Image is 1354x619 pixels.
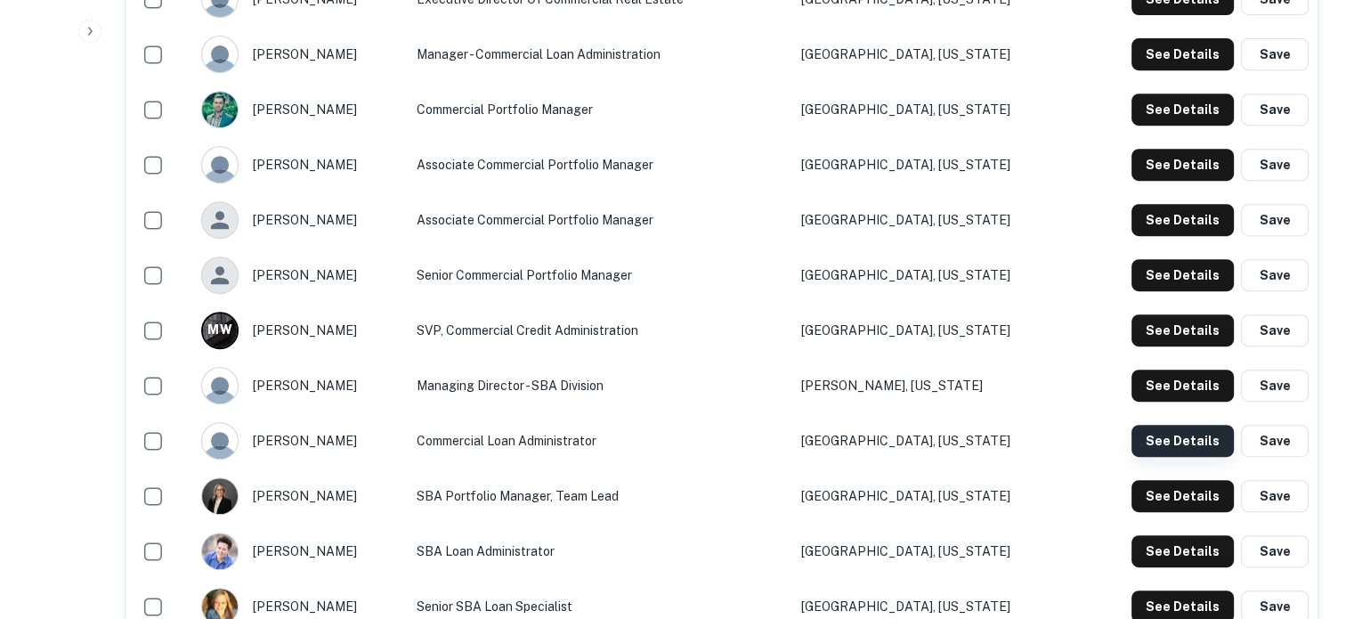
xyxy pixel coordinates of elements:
td: [GEOGRAPHIC_DATA], [US_STATE] [792,303,1074,358]
button: Save [1241,314,1309,346]
div: [PERSON_NAME] [201,533,400,570]
button: See Details [1131,204,1234,236]
button: Save [1241,149,1309,181]
td: [GEOGRAPHIC_DATA], [US_STATE] [792,524,1074,579]
img: 9c8pery4andzj6ohjkjp54ma2 [202,423,238,459]
td: Associate Commercial Portfolio Manager [408,137,792,192]
td: [GEOGRAPHIC_DATA], [US_STATE] [792,192,1074,248]
td: [GEOGRAPHIC_DATA], [US_STATE] [792,413,1074,468]
td: [GEOGRAPHIC_DATA], [US_STATE] [792,248,1074,303]
button: See Details [1131,259,1234,291]
button: See Details [1131,149,1234,181]
div: [PERSON_NAME] [201,312,400,349]
img: 9c8pery4andzj6ohjkjp54ma2 [202,37,238,72]
button: Save [1241,425,1309,457]
button: See Details [1131,314,1234,346]
p: M W [207,321,231,339]
td: Commercial Portfolio Manager [408,82,792,137]
button: Save [1241,94,1309,126]
button: Save [1241,535,1309,567]
div: [PERSON_NAME] [201,201,400,239]
td: [GEOGRAPHIC_DATA], [US_STATE] [792,137,1074,192]
button: See Details [1131,425,1234,457]
button: See Details [1131,370,1234,402]
div: [PERSON_NAME] [201,477,400,515]
button: See Details [1131,480,1234,512]
td: SBA Portfolio Manager, Team Lead [408,468,792,524]
td: [GEOGRAPHIC_DATA], [US_STATE] [792,82,1074,137]
button: Save [1241,204,1309,236]
button: Save [1241,38,1309,70]
img: 9c8pery4andzj6ohjkjp54ma2 [202,368,238,403]
button: Save [1241,259,1309,291]
button: See Details [1131,535,1234,567]
img: 1517505743520 [202,92,238,127]
td: Managing Director - SBA Division [408,358,792,413]
img: 1546626120848 [202,533,238,569]
button: See Details [1131,38,1234,70]
div: [PERSON_NAME] [201,91,400,128]
td: [GEOGRAPHIC_DATA], [US_STATE] [792,468,1074,524]
div: [PERSON_NAME] [201,36,400,73]
div: [PERSON_NAME] [201,422,400,460]
td: SBA Loan Administrator [408,524,792,579]
td: Manager - Commercial Loan Administration [408,27,792,82]
button: Save [1241,480,1309,512]
div: [PERSON_NAME] [201,367,400,404]
iframe: Chat Widget [1265,476,1354,562]
td: SVP, Commercial Credit Administration [408,303,792,358]
div: [PERSON_NAME] [201,257,400,294]
img: 9c8pery4andzj6ohjkjp54ma2 [202,147,238,183]
td: [GEOGRAPHIC_DATA], [US_STATE] [792,27,1074,82]
div: [PERSON_NAME] [201,146,400,183]
img: 1743445818133 [202,478,238,514]
td: Senior Commercial Portfolio Manager [408,248,792,303]
button: Save [1241,370,1309,402]
button: See Details [1131,94,1234,126]
td: Commercial Loan Administrator [408,413,792,468]
td: Associate Commercial Portfolio Manager [408,192,792,248]
td: [PERSON_NAME], [US_STATE] [792,358,1074,413]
